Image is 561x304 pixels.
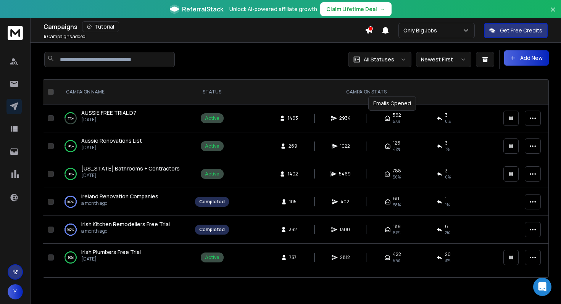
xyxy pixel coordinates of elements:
td: 96%[US_STATE] Bathrooms + Contractors[DATE] [57,160,190,188]
span: 788 [393,168,401,174]
span: 57 % [393,257,400,264]
span: 189 [393,224,401,230]
a: Aussie Renovations List [81,137,142,145]
span: 58 % [393,202,401,208]
span: 2 % [445,230,450,236]
span: 562 [393,112,401,118]
p: 35 % [68,114,74,122]
p: All Statuses [364,56,394,63]
p: a month ago [81,200,158,206]
button: Add New [504,50,549,66]
span: 0 % [445,174,451,180]
div: Open Intercom Messenger [533,278,551,296]
p: Only Big Jobs [403,27,440,34]
span: 1300 [340,227,350,233]
span: Aussie Renovations List [81,137,142,144]
span: 6 [44,33,47,40]
span: 6 [445,224,448,230]
p: a month ago [81,228,170,234]
button: Y [8,284,23,299]
span: 422 [393,251,401,257]
span: 1 [445,196,447,202]
button: Tutorial [82,21,119,32]
span: 2812 [340,254,350,261]
span: 332 [289,227,297,233]
span: 5469 [339,171,351,177]
p: Campaigns added [44,34,85,40]
th: CAMPAIGN STATS [234,80,499,105]
p: 96 % [68,170,74,178]
span: 737 [289,254,297,261]
span: 269 [289,143,297,149]
a: AUSSIE FREE TRIAL D7 [81,109,136,117]
span: [US_STATE] Bathrooms + Contractors [81,165,180,172]
td: 100%Irish Kitchen Remodellers Free Triala month ago [57,216,190,244]
a: [US_STATE] Bathrooms + Contractors [81,165,180,172]
button: Get Free Credits [484,23,548,38]
span: 2934 [339,115,351,121]
span: → [380,5,385,13]
span: 1463 [288,115,298,121]
button: Newest First [416,52,471,67]
span: 126 [393,140,400,146]
div: Emails Opened [368,96,416,111]
span: 20 [445,251,451,257]
p: 100 % [67,198,74,206]
td: 100%Ireland Renovation Companiesa month ago [57,188,190,216]
span: ReferralStack [182,5,223,14]
p: Unlock AI-powered affiliate growth [229,5,317,13]
div: Active [205,254,219,261]
div: Active [205,171,219,177]
th: STATUS [190,80,234,105]
span: 60 [393,196,399,202]
a: Irish Kitchen Remodellers Free Trial [81,220,170,228]
span: 3 % [445,257,450,264]
p: Get Free Credits [500,27,542,34]
span: 402 [340,199,349,205]
a: Ireland Renovation Companies [81,193,158,200]
a: Irish Plumbers Free Trial [81,248,141,256]
p: 100 % [67,226,74,233]
span: 0 % [445,118,451,124]
div: Campaigns [44,21,365,32]
p: [DATE] [81,145,142,151]
div: Active [205,143,219,149]
p: 96 % [68,254,74,261]
span: 1402 [288,171,298,177]
span: 1 % [445,146,450,152]
button: Close banner [548,5,558,23]
span: 3 [445,140,448,146]
span: 57 % [393,230,400,236]
th: CAMPAIGN NAME [57,80,190,105]
td: 35%AUSSIE FREE TRIAL D7[DATE] [57,105,190,132]
div: Completed [199,227,225,233]
span: 3 [445,112,448,118]
span: 1022 [340,143,350,149]
div: Completed [199,199,225,205]
span: 1 % [445,202,450,208]
span: AUSSIE FREE TRIAL D7 [81,109,136,116]
span: 47 % [393,146,400,152]
span: 56 % [393,174,401,180]
span: 3 [445,168,448,174]
p: [DATE] [81,172,180,179]
p: [DATE] [81,117,136,123]
p: [DATE] [81,256,141,262]
span: 57 % [393,118,400,124]
td: 96%Irish Plumbers Free Trial[DATE] [57,244,190,272]
button: Claim Lifetime Deal→ [320,2,392,16]
td: 96%Aussie Renovations List[DATE] [57,132,190,160]
span: 105 [289,199,297,205]
p: 96 % [68,142,74,150]
div: Active [205,115,219,121]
